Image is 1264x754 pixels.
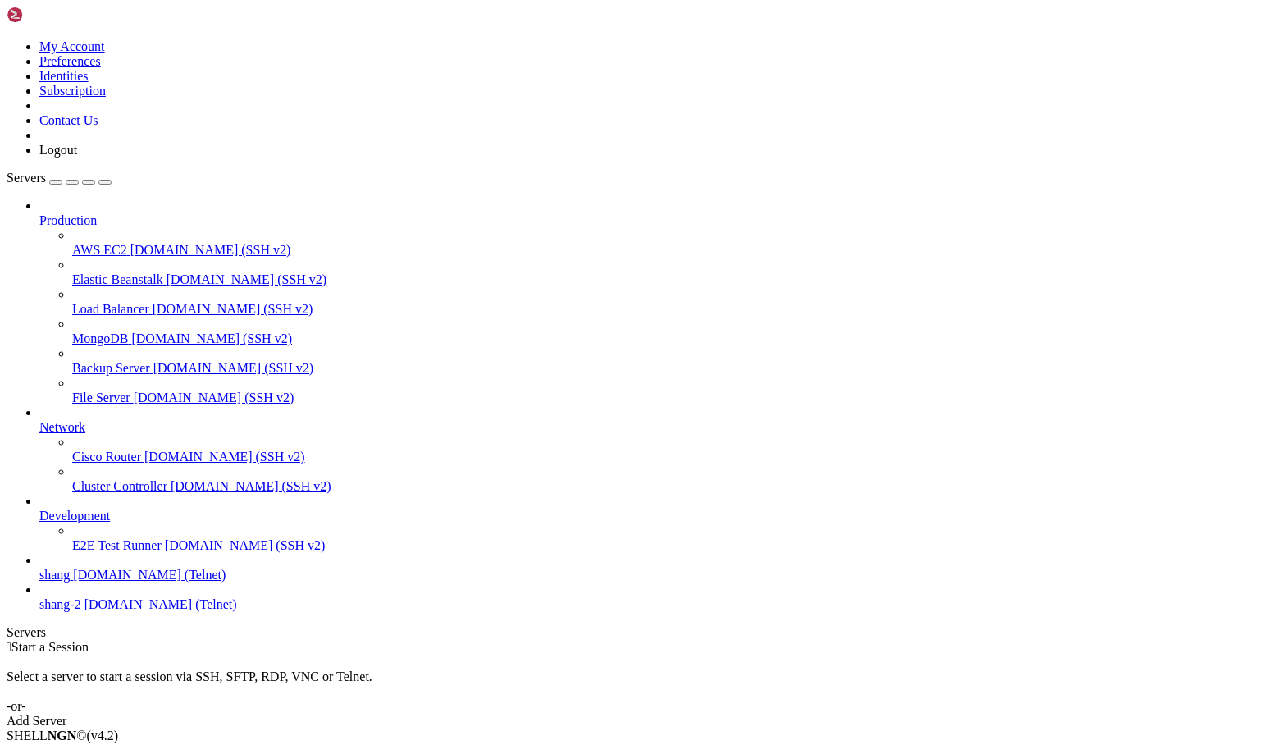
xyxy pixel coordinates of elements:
[39,213,97,227] span: Production
[39,84,106,98] a: Subscription
[72,464,1257,494] li: Cluster Controller [DOMAIN_NAME] (SSH v2)
[72,523,1257,553] li: E2E Test Runner [DOMAIN_NAME] (SSH v2)
[72,538,162,552] span: E2E Test Runner
[39,405,1257,494] li: Network
[39,113,98,127] a: Contact Us
[72,361,150,375] span: Backup Server
[11,640,89,654] span: Start a Session
[72,450,141,464] span: Cisco Router
[39,553,1257,583] li: shang [DOMAIN_NAME] (Telnet)
[153,302,313,316] span: [DOMAIN_NAME] (SSH v2)
[7,171,46,185] span: Servers
[72,479,167,493] span: Cluster Controller
[39,509,1257,523] a: Development
[72,243,1257,258] a: AWS EC2 [DOMAIN_NAME] (SSH v2)
[39,213,1257,228] a: Production
[39,420,1257,435] a: Network
[72,272,1257,287] a: Elastic Beanstalk [DOMAIN_NAME] (SSH v2)
[7,640,11,654] span: 
[130,243,291,257] span: [DOMAIN_NAME] (SSH v2)
[72,331,1257,346] a: MongoDB [DOMAIN_NAME] (SSH v2)
[7,7,101,23] img: Shellngn
[72,331,128,345] span: MongoDB
[73,568,226,582] span: [DOMAIN_NAME] (Telnet)
[153,361,314,375] span: [DOMAIN_NAME] (SSH v2)
[39,69,89,83] a: Identities
[72,258,1257,287] li: Elastic Beanstalk [DOMAIN_NAME] (SSH v2)
[39,39,105,53] a: My Account
[7,171,112,185] a: Servers
[7,655,1257,714] div: Select a server to start a session via SSH, SFTP, RDP, VNC or Telnet. -or-
[131,331,292,345] span: [DOMAIN_NAME] (SSH v2)
[72,243,127,257] span: AWS EC2
[165,538,326,552] span: [DOMAIN_NAME] (SSH v2)
[7,625,1257,640] div: Servers
[72,272,163,286] span: Elastic Beanstalk
[39,568,70,582] span: shang
[72,391,1257,405] a: File Server [DOMAIN_NAME] (SSH v2)
[39,509,110,523] span: Development
[39,583,1257,612] li: shang-2 [DOMAIN_NAME] (Telnet)
[72,479,1257,494] a: Cluster Controller [DOMAIN_NAME] (SSH v2)
[167,272,327,286] span: [DOMAIN_NAME] (SSH v2)
[72,435,1257,464] li: Cisco Router [DOMAIN_NAME] (SSH v2)
[39,597,81,611] span: shang-2
[7,714,1257,729] div: Add Server
[134,391,294,404] span: [DOMAIN_NAME] (SSH v2)
[39,568,1257,583] a: shang [DOMAIN_NAME] (Telnet)
[72,302,149,316] span: Load Balancer
[72,287,1257,317] li: Load Balancer [DOMAIN_NAME] (SSH v2)
[39,54,101,68] a: Preferences
[72,317,1257,346] li: MongoDB [DOMAIN_NAME] (SSH v2)
[39,199,1257,405] li: Production
[72,391,130,404] span: File Server
[39,494,1257,553] li: Development
[72,361,1257,376] a: Backup Server [DOMAIN_NAME] (SSH v2)
[144,450,305,464] span: [DOMAIN_NAME] (SSH v2)
[72,376,1257,405] li: File Server [DOMAIN_NAME] (SSH v2)
[48,729,77,743] b: NGN
[72,346,1257,376] li: Backup Server [DOMAIN_NAME] (SSH v2)
[39,143,77,157] a: Logout
[7,729,118,743] span: SHELL ©
[87,729,119,743] span: 4.2.0
[39,597,1257,612] a: shang-2 [DOMAIN_NAME] (Telnet)
[72,538,1257,553] a: E2E Test Runner [DOMAIN_NAME] (SSH v2)
[72,228,1257,258] li: AWS EC2 [DOMAIN_NAME] (SSH v2)
[171,479,331,493] span: [DOMAIN_NAME] (SSH v2)
[72,302,1257,317] a: Load Balancer [DOMAIN_NAME] (SSH v2)
[84,597,237,611] span: [DOMAIN_NAME] (Telnet)
[39,420,85,434] span: Network
[72,450,1257,464] a: Cisco Router [DOMAIN_NAME] (SSH v2)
